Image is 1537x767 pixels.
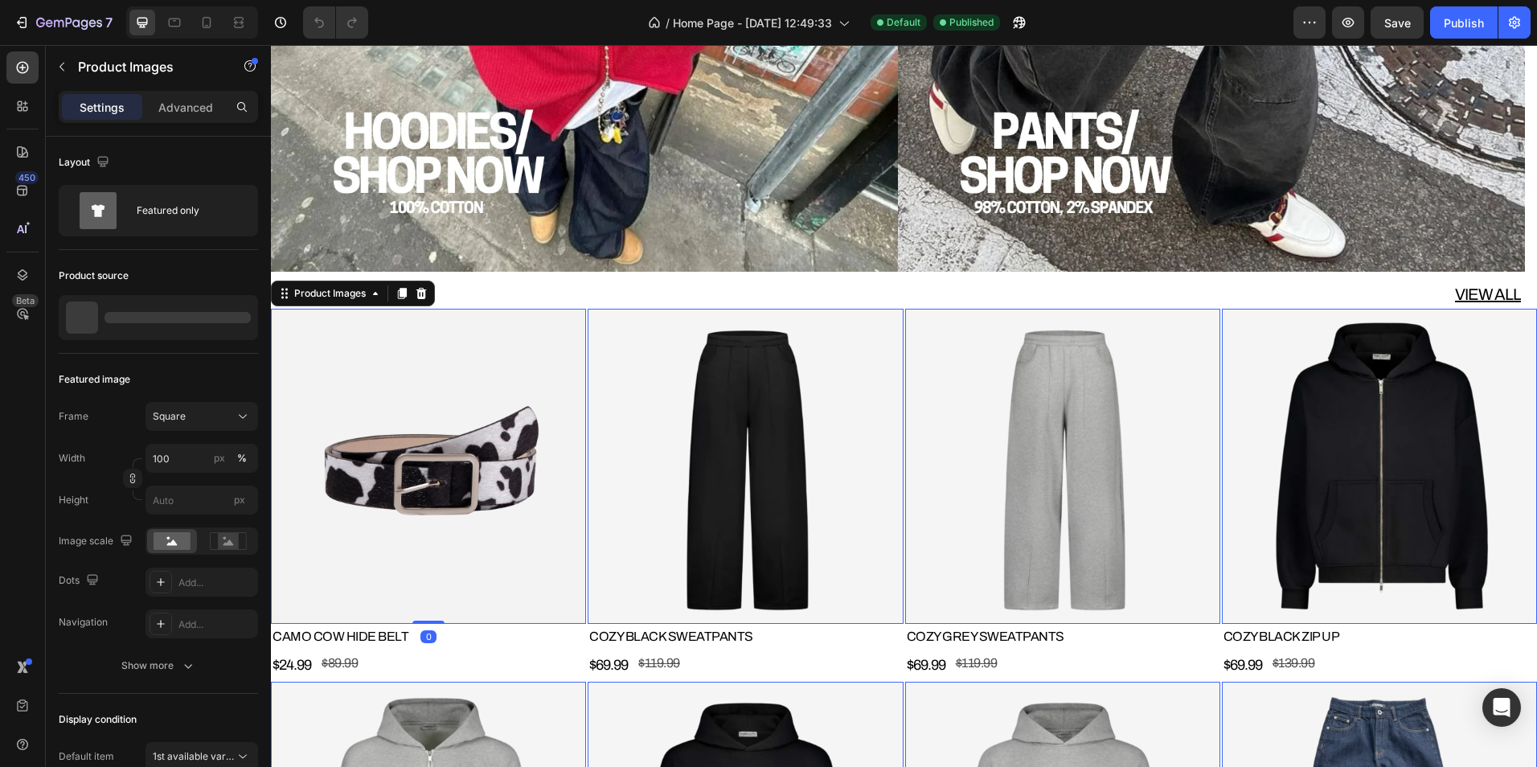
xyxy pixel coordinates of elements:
a: VIEW ALL [1184,235,1250,264]
div: Featured only [137,192,235,229]
div: $119.99 [683,605,728,632]
iframe: Design area [271,45,1537,767]
span: Home Page - [DATE] 12:49:33 [673,14,832,31]
label: Height [59,493,88,507]
h3: COZY BLACK SWEATPANTS [317,579,632,605]
div: $69.99 [951,605,993,634]
div: $69.99 [634,605,676,634]
p: 7 [105,13,113,32]
span: Square [153,409,186,424]
span: / [666,14,670,31]
span: Published [949,15,994,30]
div: Beta [12,294,39,307]
div: Default item [59,749,114,764]
div: px [214,451,225,466]
div: Open Intercom Messenger [1482,688,1521,727]
div: Add... [178,617,254,632]
a: COZY BLACK SWEATPANTS [317,264,632,579]
input: px [146,486,258,515]
div: $69.99 [317,605,359,634]
p: Settings [80,99,125,116]
div: Image scale [59,531,136,552]
p: Advanced [158,99,213,116]
a: COZY BLACK ZIP UP [951,264,1266,579]
h3: COZY BLACK ZIP UP [951,579,1266,605]
span: Save [1384,16,1411,30]
button: % [210,449,229,468]
div: Dots [59,570,102,592]
button: Show more [59,651,258,680]
span: px [234,494,245,506]
button: 7 [6,6,120,39]
label: Width [59,451,85,466]
div: 0 [150,585,166,598]
p: Product Images [78,57,215,76]
label: Frame [59,409,88,424]
a: COZY GREY SWEATPANTS [634,264,949,579]
span: Default [887,15,920,30]
div: Display condition [59,712,137,727]
div: 450 [15,171,39,184]
div: Product Images [20,241,98,256]
div: $89.99 [49,605,88,632]
div: Navigation [59,615,108,630]
div: Undo/Redo [303,6,368,39]
button: px [232,449,252,468]
button: Square [146,402,258,431]
div: Show more [121,658,196,674]
div: Add... [178,576,254,590]
input: px% [146,444,258,473]
h3: COZY GREY SWEATPANTS [634,579,949,605]
div: % [237,451,247,466]
button: Save [1371,6,1424,39]
span: 1st available variant [153,750,243,762]
div: Product source [59,269,129,283]
div: Layout [59,152,113,174]
div: Publish [1444,14,1484,31]
div: $139.99 [1000,605,1046,632]
div: Featured image [59,372,130,387]
div: $119.99 [366,605,411,632]
button: Publish [1430,6,1498,39]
